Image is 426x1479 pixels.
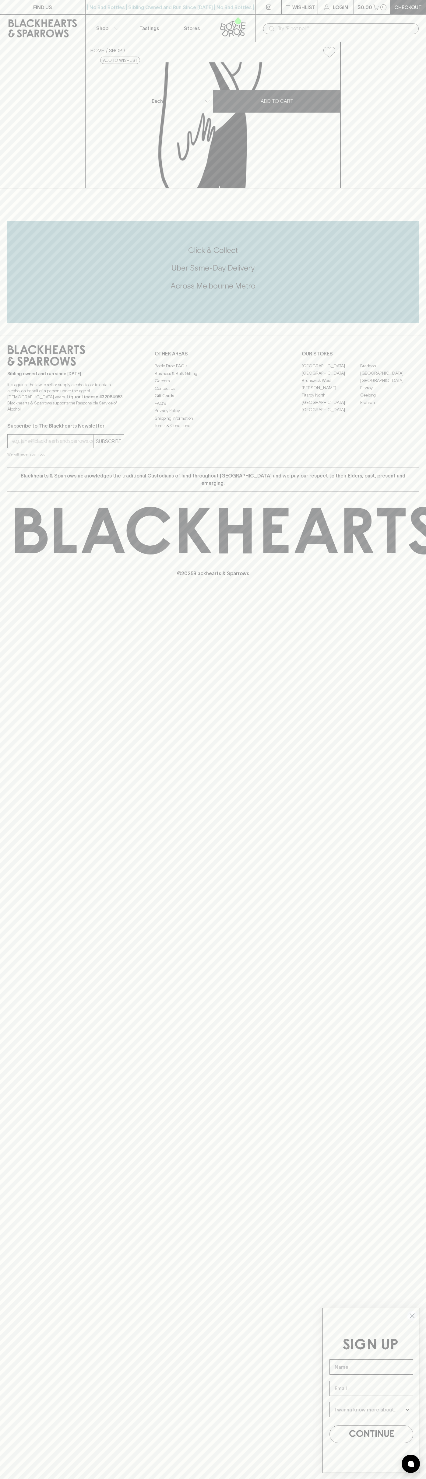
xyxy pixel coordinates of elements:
p: Wishlist [292,4,315,11]
a: Bottle Drop FAQ's [155,362,272,370]
a: Careers [155,377,272,385]
a: Shipping Information [155,414,272,422]
a: Brunswick West [302,377,360,384]
a: [GEOGRAPHIC_DATA] [360,369,419,377]
p: FIND US [33,4,52,11]
p: Blackhearts & Sparrows acknowledges the traditional Custodians of land throughout [GEOGRAPHIC_DAT... [12,472,414,487]
p: OTHER AREAS [155,350,272,357]
a: Privacy Policy [155,407,272,414]
p: Sibling owned and run since [DATE] [7,371,124,377]
span: SIGN UP [343,1338,398,1352]
a: Gift Cards [155,392,272,400]
a: Prahran [360,399,419,406]
input: e.g. jane@blackheartsandsparrows.com.au [12,436,93,446]
button: ADD TO CART [213,90,340,113]
a: Contact Us [155,385,272,392]
input: I wanna know more about... [335,1402,404,1417]
a: [GEOGRAPHIC_DATA] [302,399,360,406]
input: Name [329,1359,413,1375]
p: It is against the law to sell or supply alcohol to, or to obtain alcohol on behalf of a person un... [7,382,124,412]
div: Call to action block [7,221,419,323]
button: SUBSCRIBE [93,435,124,448]
a: Fitzroy North [302,391,360,399]
img: bubble-icon [408,1461,414,1467]
a: Fitzroy [360,384,419,391]
a: [PERSON_NAME] [302,384,360,391]
p: Stores [184,25,200,32]
a: SHOP [109,48,122,53]
a: [GEOGRAPHIC_DATA] [302,406,360,413]
p: SUBSCRIBE [96,438,121,445]
p: Checkout [394,4,422,11]
p: We will never spam you [7,451,124,457]
button: Shop [86,15,128,42]
a: Tastings [128,15,171,42]
input: Try "Pinot noir" [278,24,414,33]
a: HOME [90,48,104,53]
div: Each [149,95,213,107]
a: Business & Bulk Gifting [155,370,272,377]
p: 0 [382,5,385,9]
p: $0.00 [357,4,372,11]
p: OUR STORES [302,350,419,357]
a: [GEOGRAPHIC_DATA] [360,377,419,384]
img: Indigo Mandarin Bergamot & Lemon Myrtle Soda 330ml [86,62,340,188]
a: Terms & Conditions [155,422,272,429]
strong: Liquor License #32064953 [67,394,123,399]
h5: Across Melbourne Metro [7,281,419,291]
button: CONTINUE [329,1425,413,1443]
p: Tastings [139,25,159,32]
button: Close dialog [407,1310,417,1321]
p: Login [333,4,348,11]
a: Braddon [360,362,419,369]
p: Subscribe to The Blackhearts Newsletter [7,422,124,429]
input: Email [329,1381,413,1396]
a: Geelong [360,391,419,399]
a: [GEOGRAPHIC_DATA] [302,369,360,377]
h5: Uber Same-Day Delivery [7,263,419,273]
div: FLYOUT Form [316,1302,426,1479]
a: Stores [171,15,213,42]
h5: Click & Collect [7,245,419,255]
p: Each [152,97,163,105]
a: [GEOGRAPHIC_DATA] [302,362,360,369]
p: ADD TO CART [261,97,293,105]
button: Add to wishlist [321,44,338,60]
button: Show Options [404,1402,410,1417]
a: FAQ's [155,400,272,407]
button: Add to wishlist [100,57,140,64]
p: Shop [96,25,108,32]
